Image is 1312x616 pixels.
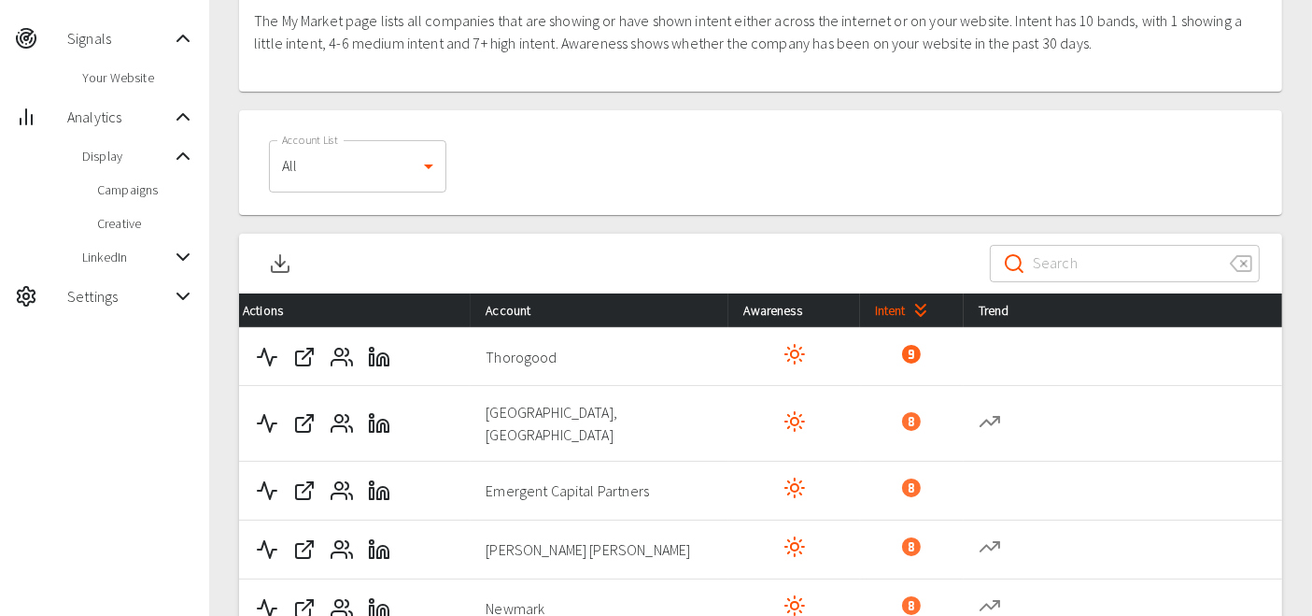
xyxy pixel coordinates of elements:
button: Activity [248,531,286,568]
div: Intent [875,299,949,322]
p: The My Market page lists all companies that are showing or have shown intent either across the in... [254,9,1245,54]
button: Web Site [286,472,323,509]
button: LinkedIn [360,472,398,509]
button: Web Site [286,531,323,568]
button: Web Site [286,338,323,376]
button: Activity [248,472,286,509]
span: Signals [67,27,172,50]
svg: Visited Web Site [783,343,806,365]
span: Account [486,299,560,322]
button: LinkedIn [360,405,398,442]
button: Download [261,234,299,294]
label: Account List [282,132,338,148]
span: Creative [97,214,194,233]
div: Trend [979,299,1267,322]
span: Awareness [743,299,831,322]
p: [PERSON_NAME] [PERSON_NAME] [486,538,713,561]
span: LinkedIn [82,248,172,266]
p: Emergent Capital Partners [486,480,713,502]
svg: Visited Web Site [783,477,806,499]
div: Awareness [743,299,844,322]
div: All [269,140,446,193]
button: Contacts [323,338,360,376]
span: Intent [875,299,936,322]
svg: Visited Web Site [783,536,806,558]
button: Activity [248,338,286,376]
span: Settings [67,285,172,308]
button: Contacts [323,531,360,568]
button: Contacts [323,405,360,442]
span: Campaigns [97,180,194,199]
svg: Visited Web Site [783,410,806,433]
span: Your Website [82,68,194,87]
p: Thorogood [486,346,713,368]
p: [GEOGRAPHIC_DATA], [GEOGRAPHIC_DATA] [486,401,713,446]
button: LinkedIn [360,531,398,568]
button: Web Site [286,405,323,442]
button: LinkedIn [360,338,398,376]
button: Contacts [323,472,360,509]
input: Search [1033,237,1215,290]
span: Trend [979,299,1039,322]
span: Display [82,147,172,165]
span: Analytics [67,106,172,128]
button: Activity [248,405,286,442]
div: Account [486,299,713,322]
svg: Search [1003,252,1025,275]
